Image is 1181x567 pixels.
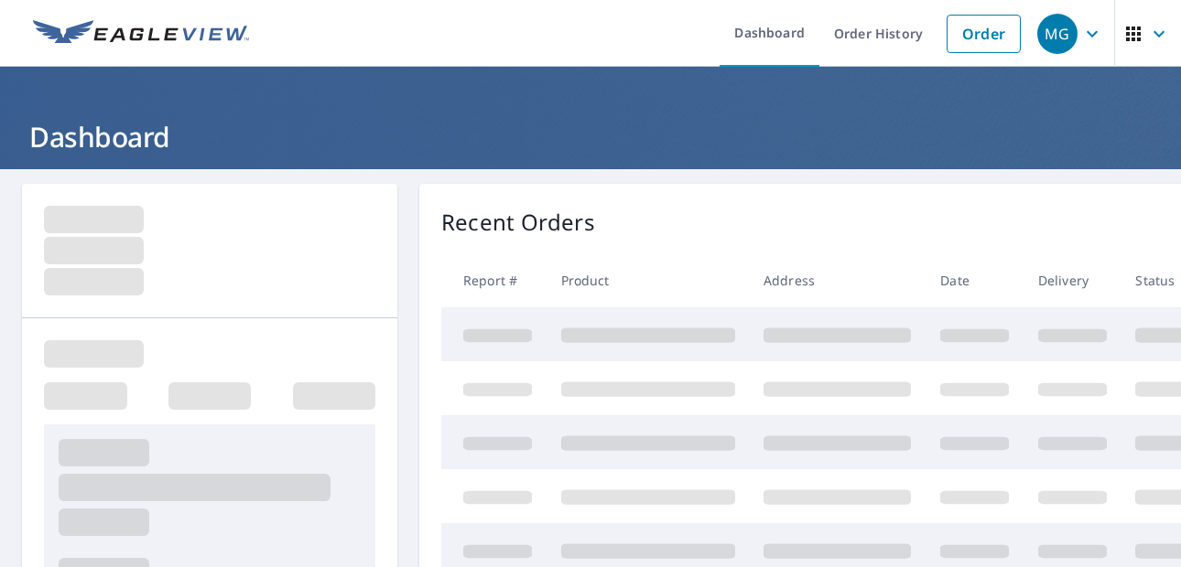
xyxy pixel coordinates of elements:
a: Order [947,15,1021,53]
h1: Dashboard [22,118,1159,155]
p: Recent Orders [441,206,595,239]
div: MG [1037,14,1078,54]
th: Address [749,253,926,307]
th: Delivery [1024,253,1121,307]
img: EV Logo [33,20,249,48]
th: Date [926,253,1024,307]
th: Product [547,253,750,307]
th: Report # [441,253,547,307]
